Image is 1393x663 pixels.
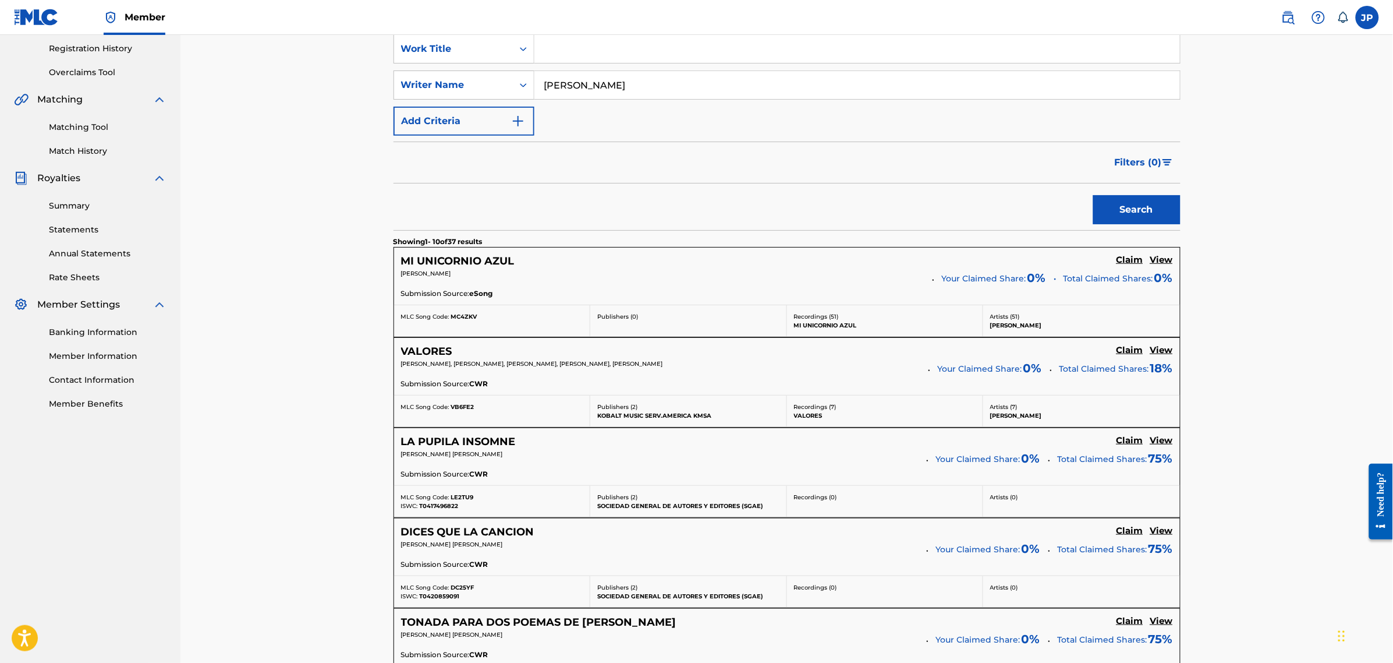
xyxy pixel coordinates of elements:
p: Showing 1 - 10 of 37 results [394,237,483,247]
a: Member Information [49,350,166,362]
div: Writer Name [401,78,506,92]
span: CWR [470,469,488,479]
h5: TONADA PARA DOS POEMAS DE MARTINEZ VILLENA [401,616,676,629]
span: T0417496822 [420,502,459,510]
h5: View [1150,526,1173,537]
span: 75 % [1149,540,1173,558]
button: Search [1093,195,1181,224]
h5: Claim [1116,345,1143,356]
p: SOCIEDAD GENERAL DE AUTORES Y EDITORES (SGAE) [597,592,779,601]
span: [PERSON_NAME], [PERSON_NAME], [PERSON_NAME], [PERSON_NAME], [PERSON_NAME] [401,360,663,368]
span: 0 % [1027,269,1046,287]
img: expand [153,93,166,107]
a: View [1150,616,1173,629]
span: Filters ( 0 ) [1115,156,1162,170]
img: 9d2ae6d4665cec9f34b9.svg [511,114,525,128]
span: MC4ZKV [451,313,477,320]
p: Artists ( 51 ) [990,312,1173,321]
p: Artists ( 0 ) [990,583,1173,592]
span: VB6FE2 [451,403,474,411]
h5: View [1150,345,1173,356]
a: Summary [49,200,166,212]
img: filter [1162,159,1172,166]
h5: Claim [1116,616,1143,627]
img: Top Rightsholder [104,10,118,24]
span: Total Claimed Shares: [1058,454,1147,464]
p: Publishers ( 0 ) [597,312,779,321]
h5: Claim [1116,255,1143,266]
p: Recordings ( 0 ) [794,493,976,502]
span: [PERSON_NAME] [PERSON_NAME] [401,450,503,458]
p: MI UNICORNIO AZUL [794,321,976,330]
p: Artists ( 7 ) [990,403,1173,411]
span: Your Claimed Share: [936,544,1020,556]
img: Matching [14,93,29,107]
form: Search Form [394,34,1181,230]
div: User Menu [1356,6,1379,29]
span: Your Claimed Share: [936,634,1020,646]
span: Royalties [37,171,80,185]
p: Recordings ( 7 ) [794,403,976,411]
p: [PERSON_NAME] [990,321,1173,330]
p: VALORES [794,411,976,420]
span: Total Claimed Shares: [1059,364,1149,374]
div: Widget de chat [1335,607,1393,663]
span: MLC Song Code: [401,493,449,501]
span: LE2TU9 [451,493,474,501]
h5: LA PUPILA INSOMNE [401,435,516,449]
img: Royalties [14,171,28,185]
h5: View [1150,435,1173,446]
span: Total Claimed Shares: [1058,544,1147,555]
span: Submission Source: [401,650,470,660]
a: Rate Sheets [49,271,166,284]
span: 18 % [1150,359,1173,377]
span: T0420859091 [420,593,460,600]
p: Publishers ( 2 ) [597,493,779,502]
span: CWR [470,379,488,389]
a: View [1150,435,1173,448]
span: Member Settings [37,298,120,312]
span: Your Claimed Share: [938,363,1022,375]
span: [PERSON_NAME] [PERSON_NAME] [401,631,503,639]
p: SOCIEDAD GENERAL DE AUTORES Y EDITORES (SGAE) [597,502,779,510]
div: Notifications [1337,12,1349,23]
span: Submission Source: [401,559,470,570]
a: View [1150,526,1173,538]
span: CWR [470,650,488,660]
img: Member Settings [14,298,28,312]
span: ISWC: [401,502,418,510]
span: Member [125,10,165,24]
a: Public Search [1277,6,1300,29]
span: Total Claimed Shares: [1058,634,1147,645]
a: Matching Tool [49,121,166,133]
a: Statements [49,224,166,236]
span: 0 % [1022,630,1040,648]
span: 75 % [1149,630,1173,648]
span: MLC Song Code: [401,313,449,320]
h5: Claim [1116,435,1143,446]
div: Help [1307,6,1330,29]
span: eSong [470,288,493,299]
span: CWR [470,559,488,570]
span: 75 % [1149,450,1173,467]
a: Member Benefits [49,398,166,410]
span: Your Claimed Share: [936,453,1020,465]
a: Registration History [49,43,166,55]
img: expand [153,171,166,185]
div: Work Title [401,42,506,56]
span: Submission Source: [401,379,470,389]
span: 0 % [1023,359,1042,377]
h5: VALORES [401,345,452,358]
span: [PERSON_NAME] [401,270,451,277]
img: search [1281,10,1295,24]
span: 0% [1154,269,1173,287]
span: MLC Song Code: [401,584,449,591]
a: Banking Information [49,326,166,338]
a: Annual Statements [49,248,166,260]
h5: DICES QUE LA CANCION [401,526,534,539]
p: Artists ( 0 ) [990,493,1173,502]
iframe: Chat Widget [1335,607,1393,663]
span: [PERSON_NAME] [PERSON_NAME] [401,541,503,548]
